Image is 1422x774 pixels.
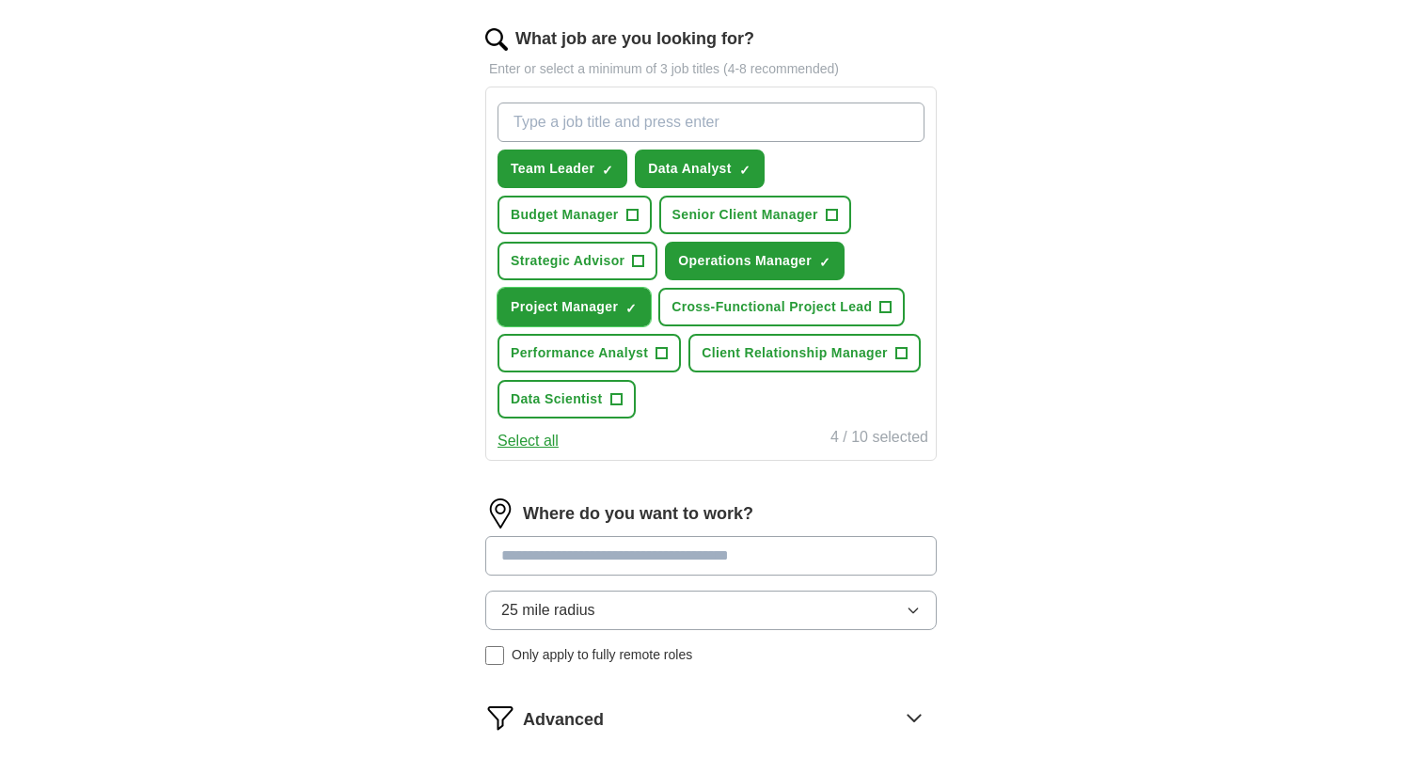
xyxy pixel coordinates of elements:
button: Select all [498,430,559,452]
span: Client Relationship Manager [702,343,888,363]
span: Strategic Advisor [511,251,624,271]
span: Advanced [523,707,604,733]
button: Data Analyst✓ [635,150,765,188]
img: location.png [485,498,515,529]
button: Cross-Functional Project Lead [658,288,905,326]
div: 4 / 10 selected [830,426,928,452]
button: Performance Analyst [498,334,681,372]
button: Senior Client Manager [659,196,851,234]
span: Project Manager [511,297,618,317]
span: Data Analyst [648,159,732,179]
button: Project Manager✓ [498,288,651,326]
input: Type a job title and press enter [498,103,924,142]
span: ✓ [625,301,637,316]
button: Budget Manager [498,196,652,234]
span: Operations Manager [678,251,812,271]
span: ✓ [739,163,750,178]
span: Only apply to fully remote roles [512,645,692,665]
span: Budget Manager [511,205,619,225]
label: What job are you looking for? [515,26,754,52]
img: filter [485,703,515,733]
input: Only apply to fully remote roles [485,646,504,665]
span: Senior Client Manager [672,205,818,225]
button: Operations Manager✓ [665,242,845,280]
img: search.png [485,28,508,51]
button: Team Leader✓ [498,150,627,188]
span: Performance Analyst [511,343,648,363]
label: Where do you want to work? [523,501,753,527]
button: Strategic Advisor [498,242,657,280]
button: 25 mile radius [485,591,937,630]
button: Client Relationship Manager [688,334,921,372]
span: 25 mile radius [501,599,595,622]
span: Data Scientist [511,389,603,409]
button: Data Scientist [498,380,636,419]
span: ✓ [819,255,830,270]
span: Team Leader [511,159,594,179]
span: Cross-Functional Project Lead [671,297,872,317]
span: ✓ [602,163,613,178]
p: Enter or select a minimum of 3 job titles (4-8 recommended) [485,59,937,79]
